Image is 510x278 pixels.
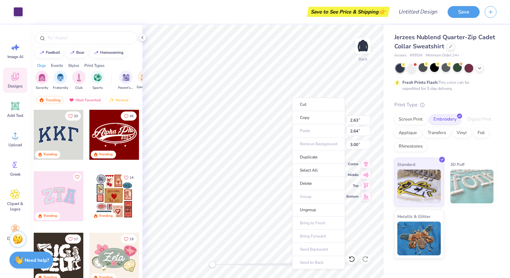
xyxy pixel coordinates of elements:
[72,71,86,91] div: filter for Club
[397,170,441,203] img: Standard
[69,51,75,55] img: trend_line.gif
[121,234,137,244] button: Like
[346,194,359,199] span: Bottom
[74,237,78,241] span: 17
[118,71,134,91] button: filter button
[292,111,345,124] li: Copy
[130,176,134,179] span: 14
[94,74,102,81] img: Sports Image
[92,85,103,91] span: Sports
[292,164,345,177] li: Select All
[39,98,44,102] img: trending.gif
[397,161,415,168] span: Standard
[90,48,126,58] button: homecoming
[57,74,64,81] img: Fraternity Image
[118,71,134,91] div: filter for Parent's Weekend
[10,172,21,177] span: Greek
[426,53,459,58] span: Minimum Order: 24 +
[378,7,386,16] span: 👉
[53,85,68,91] span: Fraternity
[25,257,49,263] strong: Need help?
[7,236,23,241] span: Decorate
[43,152,57,157] div: Trending
[99,213,113,219] div: Trending
[450,170,494,203] img: 3D Puff
[109,98,114,102] img: newest.gif
[8,83,23,89] span: Designs
[65,111,81,121] button: Like
[121,111,137,121] button: Like
[100,51,123,54] div: homecoming
[394,33,495,50] span: Jerzees Nublend Quarter-Zip Cadet Collar Sweatshirt
[463,115,496,125] div: Digital Print
[292,151,345,164] li: Duplicate
[118,85,134,91] span: Parent's Weekend
[346,183,359,188] span: Top
[106,96,132,104] div: Newest
[91,71,104,91] div: filter for Sports
[4,201,26,212] span: Clipart & logos
[356,39,370,53] img: Back
[122,74,130,81] img: Parent's Weekend Image
[7,54,23,59] span: Image AI
[51,62,63,69] div: Events
[346,161,359,167] span: Center
[394,142,427,152] div: Rhinestones
[46,51,60,54] div: football
[359,56,367,62] div: Back
[68,62,79,69] div: Styles
[39,51,45,55] img: trend_line.gif
[394,115,427,125] div: Screen Print
[292,203,345,217] li: Ungroup
[209,261,216,268] div: Accessibility label
[69,98,74,102] img: most_fav.gif
[292,177,345,190] li: Delete
[53,71,68,91] div: filter for Fraternity
[393,5,443,19] input: Untitled Design
[73,173,81,181] button: Like
[394,128,421,138] div: Applique
[309,7,388,17] div: Save to See Price & Shipping
[7,113,23,118] span: Add Text
[84,62,105,69] div: Print Types
[43,213,57,219] div: Trending
[394,101,497,109] div: Print Type
[65,234,81,244] button: Like
[93,51,99,55] img: trend_line.gif
[448,6,480,18] button: Save
[137,71,152,91] button: filter button
[402,80,438,85] strong: Fresh Prints Flash:
[66,48,87,58] button: bear
[121,173,137,182] button: Like
[74,115,78,118] span: 33
[76,51,84,54] div: bear
[450,161,464,168] span: 3D Puff
[91,71,104,91] button: filter button
[35,71,49,91] button: filter button
[402,79,485,92] div: This color can be expedited for 5 day delivery.
[8,142,22,148] span: Upload
[397,222,441,255] img: Metallic & Glitter
[346,172,359,178] span: Middle
[72,71,86,91] button: filter button
[36,85,48,91] span: Sorority
[410,53,422,58] span: # 995M
[35,48,63,58] button: football
[423,128,450,138] div: Transfers
[35,71,49,91] div: filter for Sorority
[130,237,134,241] span: 19
[473,128,489,138] div: Foil
[394,53,406,58] span: Jerzees
[452,128,471,138] div: Vinyl
[130,115,134,118] span: 45
[429,115,461,125] div: Embroidery
[53,71,68,91] button: filter button
[137,70,152,90] div: filter for Game Day
[75,74,83,81] img: Club Image
[36,96,64,104] div: Trending
[37,62,46,69] div: Orgs
[141,73,148,81] img: Game Day Image
[397,213,431,220] span: Metallic & Glitter
[38,74,46,81] img: Sorority Image
[47,34,133,41] input: Try "Alpha"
